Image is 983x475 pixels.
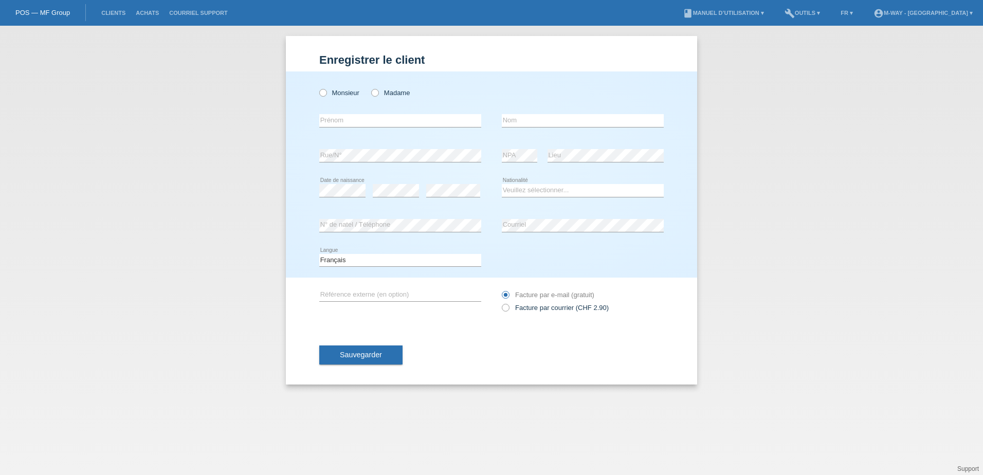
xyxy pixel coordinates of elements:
label: Facture par courrier (CHF 2.90) [502,304,609,312]
span: Sauvegarder [340,351,382,359]
a: FR ▾ [835,10,858,16]
input: Monsieur [319,89,326,96]
a: POS — MF Group [15,9,70,16]
a: buildOutils ▾ [779,10,825,16]
h1: Enregistrer le client [319,53,664,66]
a: Courriel Support [164,10,232,16]
i: account_circle [873,8,884,19]
a: Clients [96,10,131,16]
label: Monsieur [319,89,359,97]
input: Facture par courrier (CHF 2.90) [502,304,508,317]
label: Madame [371,89,410,97]
a: bookManuel d’utilisation ▾ [678,10,769,16]
a: Achats [131,10,164,16]
button: Sauvegarder [319,345,403,365]
a: account_circlem-way - [GEOGRAPHIC_DATA] ▾ [868,10,978,16]
input: Madame [371,89,378,96]
a: Support [957,465,979,472]
i: build [785,8,795,19]
label: Facture par e-mail (gratuit) [502,291,594,299]
i: book [683,8,693,19]
input: Facture par e-mail (gratuit) [502,291,508,304]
